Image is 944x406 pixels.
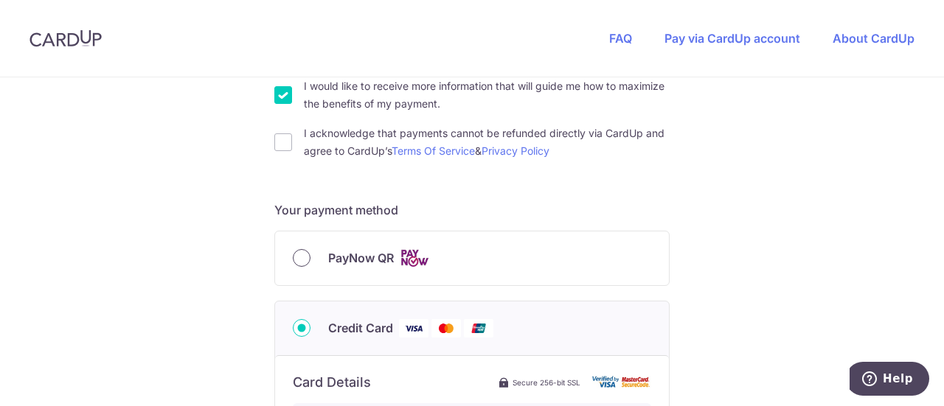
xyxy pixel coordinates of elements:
span: Credit Card [328,319,393,337]
img: Mastercard [431,319,461,337]
a: FAQ [609,31,632,46]
a: Terms Of Service [392,144,475,157]
img: Union Pay [464,319,493,337]
h6: Card Details [293,374,371,391]
label: I would like to receive more information that will guide me how to maximize the benefits of my pa... [304,77,670,113]
h5: Your payment method [274,201,670,219]
img: card secure [592,376,651,388]
a: About CardUp [833,31,914,46]
a: Privacy Policy [482,144,549,157]
a: Pay via CardUp account [664,31,800,46]
img: Visa [399,319,428,337]
div: Credit Card Visa Mastercard Union Pay [293,319,651,337]
img: CardUp [29,29,102,47]
span: Secure 256-bit SSL [513,377,580,388]
img: Cards logo [400,249,429,267]
label: I acknowledge that payments cannot be refunded directly via CardUp and agree to CardUp’s & [304,125,670,160]
span: PayNow QR [328,249,394,267]
iframe: Opens a widget where you can find more information [850,362,929,399]
div: PayNow QR Cards logo [293,249,651,267]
